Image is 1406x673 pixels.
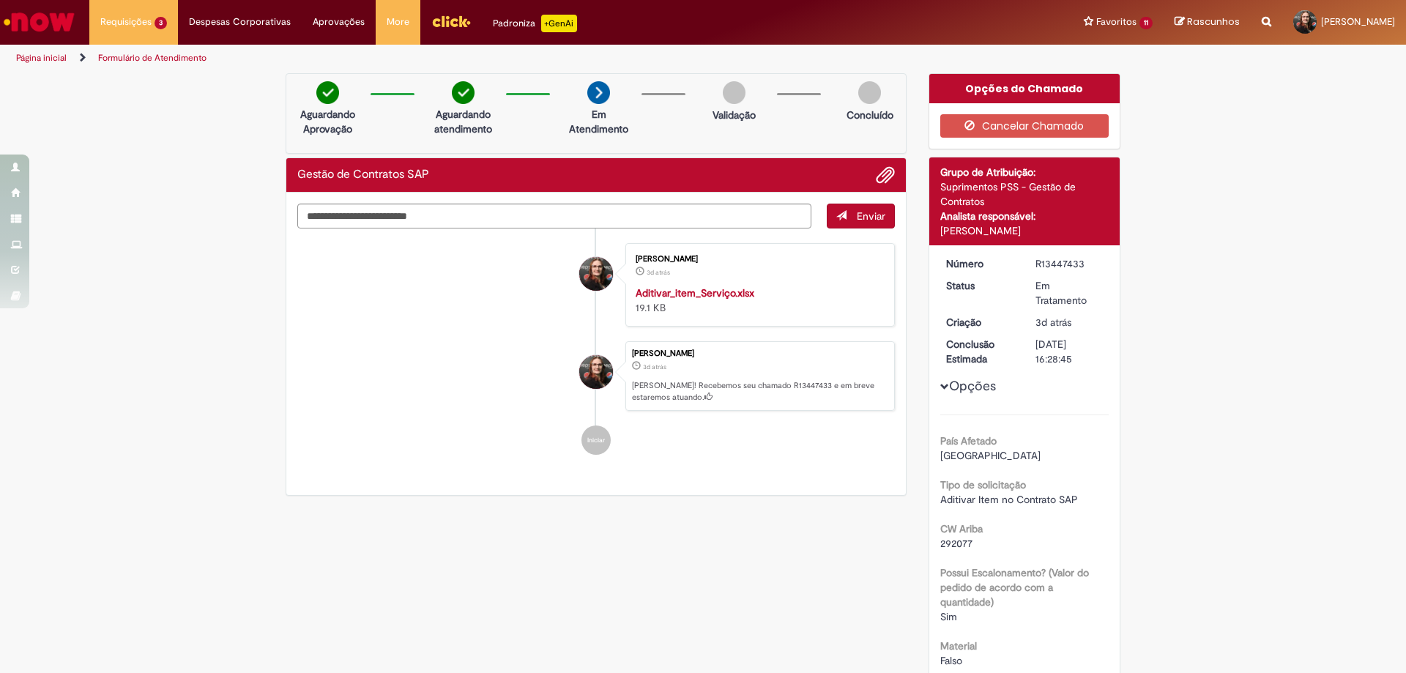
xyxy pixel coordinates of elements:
[1035,315,1104,330] div: 26/08/2025 10:28:42
[636,255,879,264] div: [PERSON_NAME]
[636,286,879,315] div: 19.1 KB
[643,362,666,371] time: 26/08/2025 10:28:42
[297,204,811,228] textarea: Digite sua mensagem aqui...
[292,107,363,136] p: Aguardando Aprovação
[857,209,885,223] span: Enviar
[647,268,670,277] span: 3d atrás
[297,341,895,412] li: Adriane Slawski Biedzicki
[940,610,957,623] span: Sim
[935,278,1025,293] dt: Status
[428,107,499,136] p: Aguardando atendimento
[858,81,881,104] img: img-circle-grey.png
[940,654,962,667] span: Falso
[940,179,1109,209] div: Suprimentos PSS - Gestão de Contratos
[929,74,1120,103] div: Opções do Chamado
[940,639,977,652] b: Material
[100,15,152,29] span: Requisições
[1096,15,1137,29] span: Favoritos
[579,257,613,291] div: Adriane Slawski Biedzicki
[313,15,365,29] span: Aprovações
[940,522,983,535] b: CW Ariba
[940,434,997,447] b: País Afetado
[847,108,893,122] p: Concluído
[632,349,887,358] div: [PERSON_NAME]
[1321,15,1395,28] span: [PERSON_NAME]
[1175,15,1240,29] a: Rascunhos
[563,107,634,136] p: Em Atendimento
[1035,278,1104,308] div: Em Tratamento
[541,15,577,32] p: +GenAi
[1035,337,1104,366] div: [DATE] 16:28:45
[935,337,1025,366] dt: Conclusão Estimada
[636,286,754,300] a: Aditivar_item_Serviço.xlsx
[1035,256,1104,271] div: R13447433
[940,478,1026,491] b: Tipo de solicitação
[431,10,471,32] img: click_logo_yellow_360x200.png
[940,223,1109,238] div: [PERSON_NAME]
[297,228,895,470] ul: Histórico de tíquete
[940,114,1109,138] button: Cancelar Chamado
[935,256,1025,271] dt: Número
[189,15,291,29] span: Despesas Corporativas
[940,566,1089,609] b: Possui Escalonamento? (Valor do pedido de acordo com a quantidade)
[452,81,475,104] img: check-circle-green.png
[940,209,1109,223] div: Analista responsável:
[1035,316,1071,329] time: 26/08/2025 10:28:42
[940,449,1041,462] span: [GEOGRAPHIC_DATA]
[387,15,409,29] span: More
[493,15,577,32] div: Padroniza
[1139,17,1153,29] span: 11
[935,315,1025,330] dt: Criação
[632,380,887,403] p: [PERSON_NAME]! Recebemos seu chamado R13447433 e em breve estaremos atuando.
[587,81,610,104] img: arrow-next.png
[1035,316,1071,329] span: 3d atrás
[647,268,670,277] time: 26/08/2025 10:26:14
[1187,15,1240,29] span: Rascunhos
[940,537,972,550] span: 292077
[876,166,895,185] button: Adicionar anexos
[1,7,77,37] img: ServiceNow
[940,493,1078,506] span: Aditivar Item no Contrato SAP
[297,168,429,182] h2: Gestão de Contratos SAP Histórico de tíquete
[11,45,926,72] ul: Trilhas de página
[827,204,895,228] button: Enviar
[316,81,339,104] img: check-circle-green.png
[16,52,67,64] a: Página inicial
[940,165,1109,179] div: Grupo de Atribuição:
[579,355,613,389] div: Adriane Slawski Biedzicki
[713,108,756,122] p: Validação
[723,81,745,104] img: img-circle-grey.png
[155,17,167,29] span: 3
[98,52,207,64] a: Formulário de Atendimento
[643,362,666,371] span: 3d atrás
